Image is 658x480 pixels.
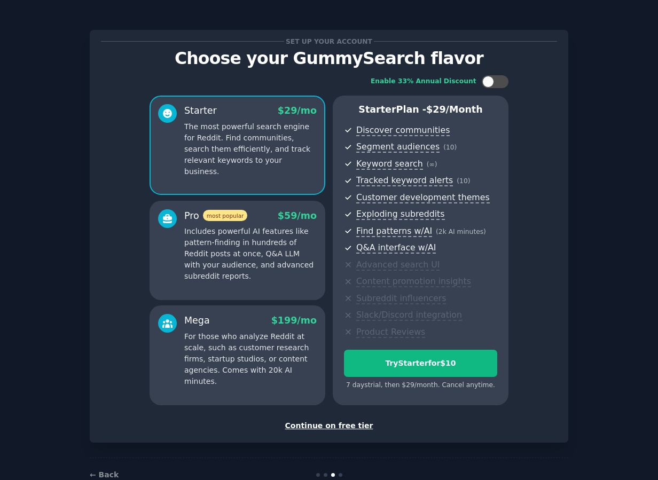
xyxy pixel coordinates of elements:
div: Mega [184,314,210,327]
p: Choose your GummySearch flavor [101,49,557,68]
span: Set up your account [284,36,374,47]
span: Q&A interface w/AI [356,242,436,254]
div: Enable 33% Annual Discount [371,77,476,86]
span: $ 59 /mo [278,210,317,221]
span: Find patterns w/AI [356,226,432,237]
div: Pro [184,209,247,223]
div: 7 days trial, then $ 29 /month . Cancel anytime. [344,381,497,390]
div: Starter [184,104,217,117]
span: ( 10 ) [457,177,470,185]
span: Customer development themes [356,192,490,203]
div: Try Starter for $10 [344,358,497,369]
span: ( ∞ ) [427,161,437,168]
p: Includes powerful AI features like pattern-finding in hundreds of Reddit posts at once, Q&A LLM w... [184,226,317,282]
button: TryStarterfor$10 [344,350,497,377]
span: Subreddit influencers [356,293,446,304]
span: $ 199 /mo [271,315,317,326]
a: ← Back [90,470,119,479]
span: Advanced search UI [356,259,440,271]
span: Tracked keyword alerts [356,175,453,186]
span: Content promotion insights [356,276,471,287]
span: most popular [203,210,248,221]
span: Exploding subreddits [356,209,444,220]
p: For those who analyze Reddit at scale, such as customer research firms, startup studios, or conte... [184,331,317,387]
span: Slack/Discord integration [356,310,462,321]
p: Starter Plan - [344,103,497,116]
span: ( 2k AI minutes ) [436,228,486,235]
span: Discover communities [356,125,450,136]
span: Segment audiences [356,141,440,153]
p: The most powerful search engine for Reddit. Find communities, search them efficiently, and track ... [184,121,317,177]
div: Continue on free tier [101,420,557,431]
span: ( 10 ) [443,144,457,151]
span: Product Reviews [356,327,425,338]
span: $ 29 /month [426,104,483,115]
span: Keyword search [356,159,423,170]
span: $ 29 /mo [278,105,317,116]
